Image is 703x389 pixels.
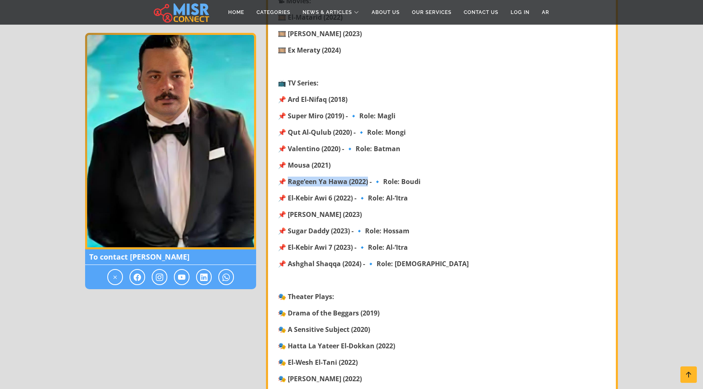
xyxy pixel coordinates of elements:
strong: 🎭 Hatta La Yateer El-Dokkan (2022) [278,341,395,350]
strong: 📌 Ard El-Nifaq (2018) [278,95,347,104]
strong: 📌 Mousa (2021) [278,161,331,170]
strong: 🎭 A Sensitive Subject (2020) [278,325,370,334]
a: Our Services [406,5,458,20]
img: Mostafa Gharib [85,33,256,249]
a: Categories [250,5,296,20]
strong: 📌 Ashghal Shaqqa (2024) - 🔹 Role: [DEMOGRAPHIC_DATA] [278,259,469,268]
strong: 🎞️ Ex Meraty (2024) [278,46,341,55]
a: Log in [504,5,536,20]
a: Home [222,5,250,20]
strong: 📌 Super Miro (2019) - 🔹 Role: Magli [278,111,395,120]
a: Contact Us [458,5,504,20]
strong: 🎭 Drama of the Beggars (2019) [278,308,379,318]
strong: 📌 Qut Al-Qulub (2020) - 🔹 Role: Mongi [278,128,406,137]
strong: 📌 El-Kebir Awi 6 (2022) - 🔹 Role: Al-‘Itra [278,193,408,203]
span: News & Articles [303,9,352,16]
a: AR [536,5,555,20]
strong: 📌 Rage‘een Ya Hawa (2022) - 🔹 Role: Boudi [278,177,421,186]
strong: 🎭 [PERSON_NAME] (2022) [278,374,362,383]
strong: 📌 Valentino (2020) - 🔹 Role: Batman [278,144,400,153]
strong: 📌 El-Kebir Awi 7 (2023) - 🔹 Role: Al-‘Itra [278,243,408,252]
strong: 📌 [PERSON_NAME] (2023) [278,210,362,219]
a: News & Articles [296,5,365,20]
strong: 📺 TV Series: [278,78,319,87]
strong: 🎭 Theater Plays: [278,292,334,301]
img: main.misr_connect [154,2,209,23]
strong: 🎭 El-Wesh El-Tani (2022) [278,358,358,367]
strong: 🎞️ [PERSON_NAME] (2023) [278,29,362,38]
span: To contact [PERSON_NAME] [85,249,256,265]
strong: 📌 Sugar Daddy (2023) - 🔹 Role: Hossam [278,226,409,235]
a: About Us [365,5,406,20]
